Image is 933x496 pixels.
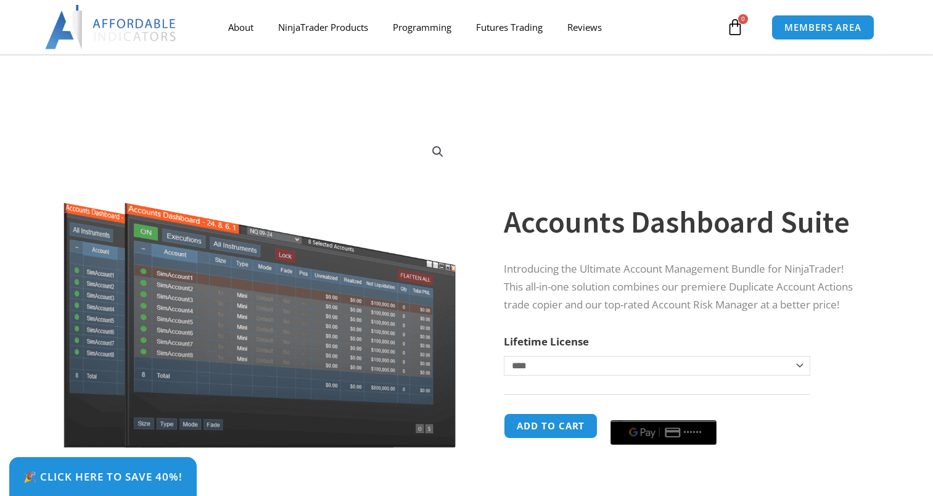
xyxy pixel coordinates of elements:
[464,13,555,41] a: Futures Trading
[738,14,748,24] span: 0
[504,382,523,391] a: Clear options
[610,420,717,445] button: Buy with GPay
[684,428,702,437] text: ••••••
[504,413,598,439] button: Add to cart
[784,23,861,32] span: MEMBERS AREA
[708,9,762,45] a: 0
[266,13,380,41] a: NinjaTrader Products
[427,141,449,163] a: View full-screen image gallery
[504,260,864,314] p: Introducing the Ultimate Account Management Bundle for NinjaTrader! This all-in-one solution comb...
[771,15,874,40] a: MEMBERS AREA
[504,334,589,349] label: Lifetime License
[380,13,464,41] a: Programming
[555,13,614,41] a: Reviews
[216,13,266,41] a: About
[23,471,183,482] span: 🎉 Click Here to save 40%!
[45,5,178,49] img: LogoAI | Affordable Indicators – NinjaTrader
[62,131,458,448] img: Screenshot 2024-08-26 155710eeeee
[216,13,723,41] nav: Menu
[608,411,719,413] iframe: Secure payment input frame
[504,200,864,244] h1: Accounts Dashboard Suite
[9,457,197,496] a: 🎉 Click Here to save 40%!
